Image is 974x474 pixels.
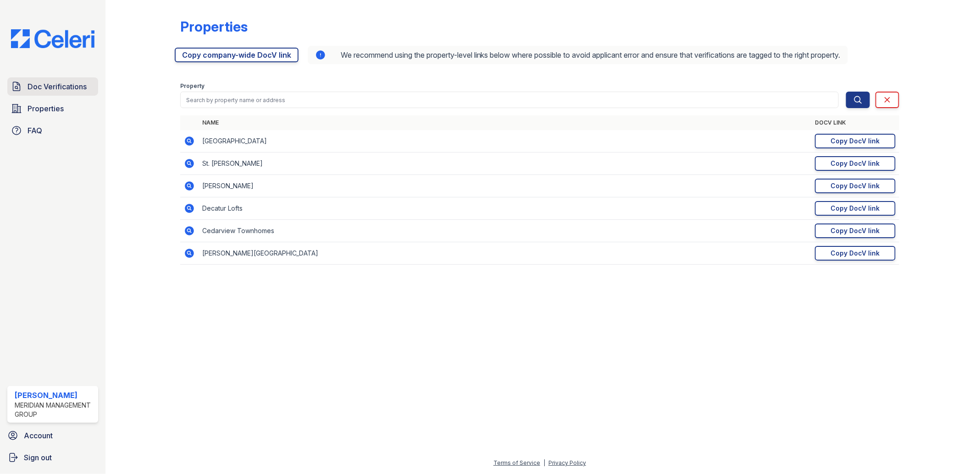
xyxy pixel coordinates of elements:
[7,77,98,96] a: Doc Verifications
[831,136,880,146] div: Copy DocV link
[180,18,248,35] div: Properties
[831,249,880,258] div: Copy DocV link
[4,426,102,445] a: Account
[831,226,880,235] div: Copy DocV link
[28,103,64,114] span: Properties
[199,175,812,197] td: [PERSON_NAME]
[831,159,880,168] div: Copy DocV link
[199,153,812,175] td: St. [PERSON_NAME]
[811,115,899,130] th: DocV Link
[815,156,896,171] a: Copy DocV link
[815,201,896,216] a: Copy DocV link
[548,459,586,466] a: Privacy Policy
[24,452,52,463] span: Sign out
[199,242,812,265] td: [PERSON_NAME][GEOGRAPHIC_DATA]
[180,92,839,108] input: Search by property name or address
[199,220,812,242] td: Cedarview Townhomes
[815,179,896,193] a: Copy DocV link
[7,121,98,140] a: FAQ
[831,181,880,191] div: Copy DocV link
[175,48,299,62] a: Copy company-wide DocV link
[199,115,812,130] th: Name
[4,29,102,48] img: CE_Logo_Blue-a8612792a0a2168367f1c8372b55b34899dd931a85d93a1a3d3e32e68fde9ad4.png
[199,197,812,220] td: Decatur Lofts
[24,430,53,441] span: Account
[4,448,102,467] a: Sign out
[180,82,205,90] label: Property
[815,223,896,238] a: Copy DocV link
[7,99,98,118] a: Properties
[28,125,42,136] span: FAQ
[543,459,545,466] div: |
[815,134,896,148] a: Copy DocV link
[15,401,94,419] div: Meridian Management Group
[28,81,87,92] span: Doc Verifications
[831,204,880,213] div: Copy DocV link
[15,390,94,401] div: [PERSON_NAME]
[815,246,896,261] a: Copy DocV link
[199,130,812,153] td: [GEOGRAPHIC_DATA]
[493,459,540,466] a: Terms of Service
[308,46,848,64] div: We recommend using the property-level links below where possible to avoid applicant error and ens...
